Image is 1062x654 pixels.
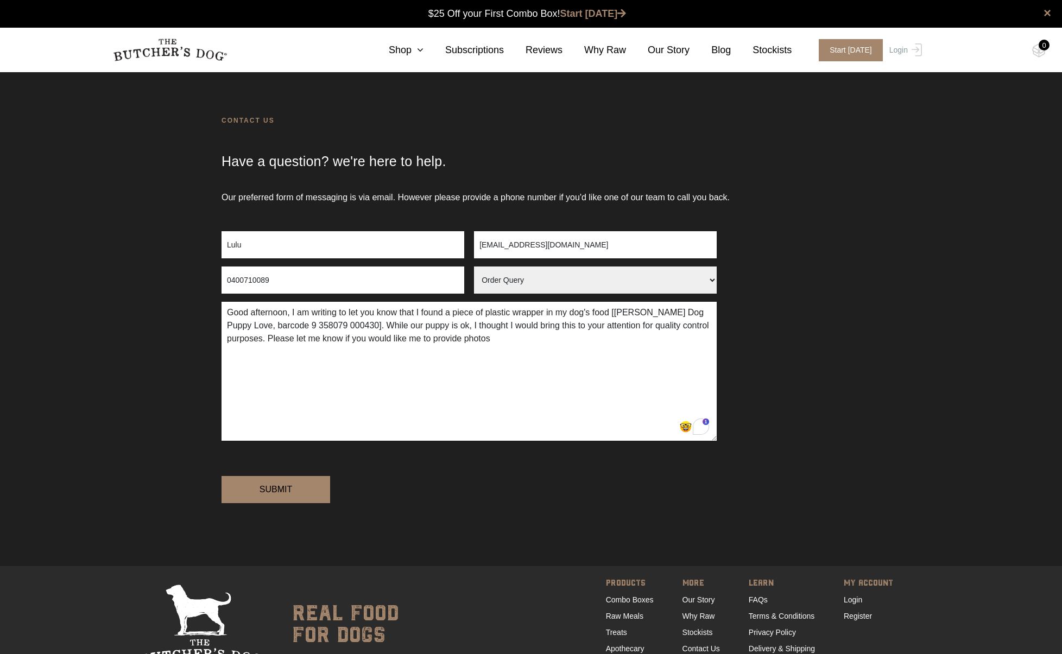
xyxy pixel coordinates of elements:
[1032,43,1046,58] img: TBD_Cart-Empty.png
[606,612,643,620] a: Raw Meals
[682,628,713,637] a: Stockists
[222,266,464,294] input: Phone Number
[222,153,840,191] h2: Have a question? we're here to help.
[474,231,717,258] input: Email
[606,576,654,592] span: PRODUCTS
[819,39,883,61] span: Start [DATE]
[222,302,717,441] textarea: To enrich screen reader interactions, please activate Accessibility in Grammarly extension settings
[606,628,627,637] a: Treats
[749,576,815,592] span: LEARN
[1039,40,1050,50] div: 0
[562,43,626,58] a: Why Raw
[682,644,720,653] a: Contact Us
[749,595,768,604] a: FAQs
[808,39,887,61] a: Start [DATE]
[749,612,814,620] a: Terms & Conditions
[682,595,715,604] a: Our Story
[749,628,796,637] a: Privacy Policy
[844,595,862,604] a: Login
[222,191,840,231] p: Our preferred form of messaging is via email. However please provide a phone number if you'd like...
[560,8,627,19] a: Start [DATE]
[844,576,893,592] span: MY ACCOUNT
[1044,7,1051,20] a: close
[504,43,562,58] a: Reviews
[682,576,720,592] span: MORE
[749,644,815,653] a: Delivery & Shipping
[606,595,654,604] a: Combo Boxes
[690,43,731,58] a: Blog
[606,644,644,653] a: Apothecary
[887,39,922,61] a: Login
[222,231,464,258] input: Full Name
[367,43,423,58] a: Shop
[222,115,840,153] h1: Contact Us
[222,476,330,503] input: Submit
[682,612,715,620] a: Why Raw
[844,612,872,620] a: Register
[423,43,504,58] a: Subscriptions
[626,43,690,58] a: Our Story
[731,43,792,58] a: Stockists
[222,231,840,523] form: Contact form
